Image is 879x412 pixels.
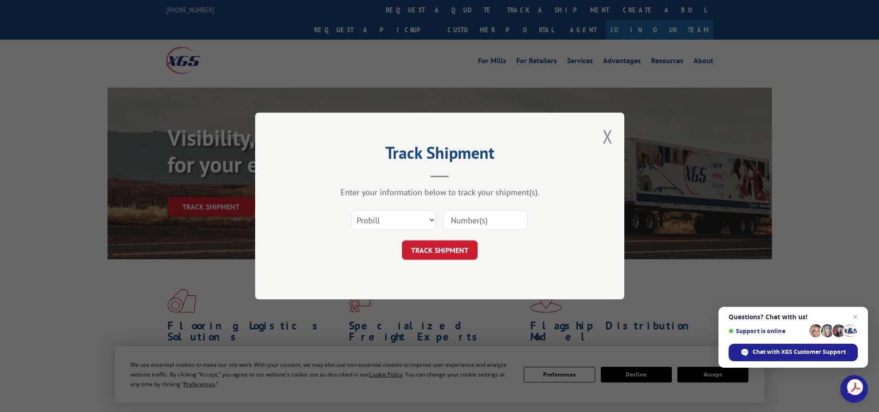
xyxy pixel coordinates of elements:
[603,124,613,149] button: Close modal
[729,328,806,334] span: Support is online
[729,344,858,361] span: Chat with XGS Customer Support
[443,210,528,230] input: Number(s)
[301,146,578,164] h2: Track Shipment
[840,375,868,403] a: Open chat
[301,187,578,197] div: Enter your information below to track your shipment(s).
[753,348,846,356] span: Chat with XGS Customer Support
[729,313,858,321] span: Questions? Chat with us!
[402,240,478,260] button: TRACK SHIPMENT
